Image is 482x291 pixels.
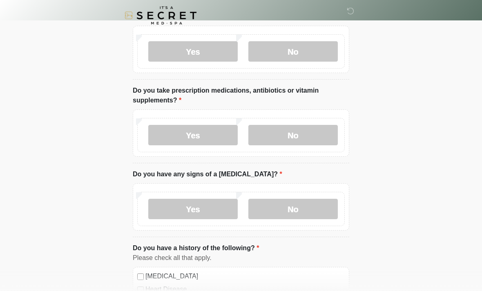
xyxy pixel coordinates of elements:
label: Yes [148,41,238,62]
label: No [248,199,338,219]
label: [MEDICAL_DATA] [145,271,345,281]
img: It's A Secret Med Spa Logo [125,6,196,24]
input: [MEDICAL_DATA] [137,273,144,280]
label: No [248,125,338,145]
div: Please check all that apply. [133,253,349,263]
label: Do you take prescription medications, antibiotics or vitamin supplements? [133,86,349,105]
label: Yes [148,199,238,219]
label: Do you have a history of the following? [133,243,259,253]
label: Yes [148,125,238,145]
label: Do you have any signs of a [MEDICAL_DATA]? [133,169,282,179]
label: No [248,41,338,62]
